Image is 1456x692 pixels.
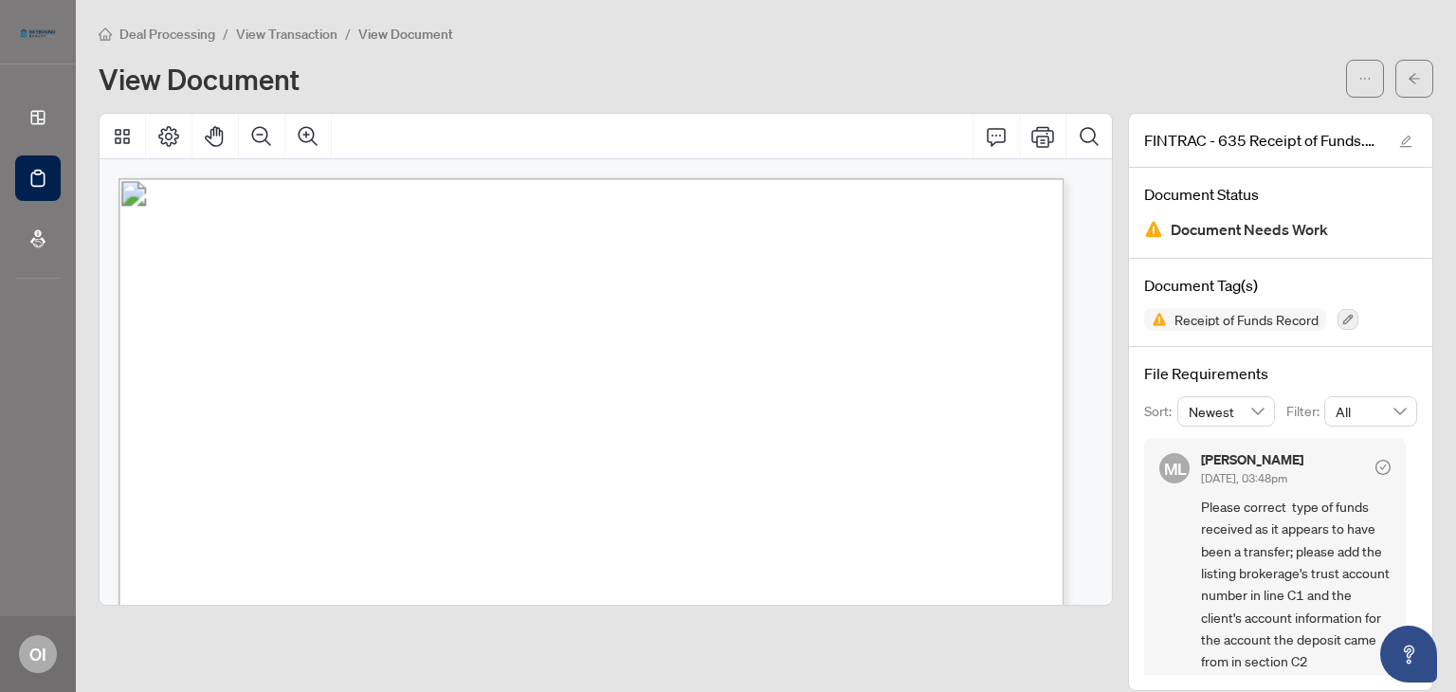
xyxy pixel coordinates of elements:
span: [DATE], 03:48pm [1201,471,1287,485]
p: Filter: [1286,401,1324,422]
h4: Document Status [1144,183,1417,206]
span: Newest [1189,397,1265,426]
span: Please correct type of funds received as it appears to have been a transfer; please add the listi... [1201,496,1391,673]
span: edit [1399,135,1412,148]
li: / [345,23,351,45]
span: FINTRAC - 635 Receipt of Funds.pdf [1144,129,1381,152]
span: ML [1163,455,1186,481]
span: View Transaction [236,26,337,43]
span: home [99,27,112,41]
span: All [1336,397,1406,426]
li: / [223,23,228,45]
span: check-circle [1375,460,1391,475]
img: Status Icon [1144,308,1167,331]
span: Receipt of Funds Record [1167,313,1326,326]
span: Deal Processing [119,26,215,43]
button: Open asap [1380,626,1437,683]
h4: Document Tag(s) [1144,274,1417,297]
span: OI [29,641,46,667]
span: Document Needs Work [1171,217,1328,243]
span: View Document [358,26,453,43]
img: logo [15,24,61,43]
span: arrow-left [1408,72,1421,85]
h1: View Document [99,64,300,94]
img: Document Status [1144,220,1163,239]
p: Sort: [1144,401,1177,422]
span: ellipsis [1358,72,1372,85]
h4: File Requirements [1144,362,1417,385]
h5: [PERSON_NAME] [1201,453,1303,466]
